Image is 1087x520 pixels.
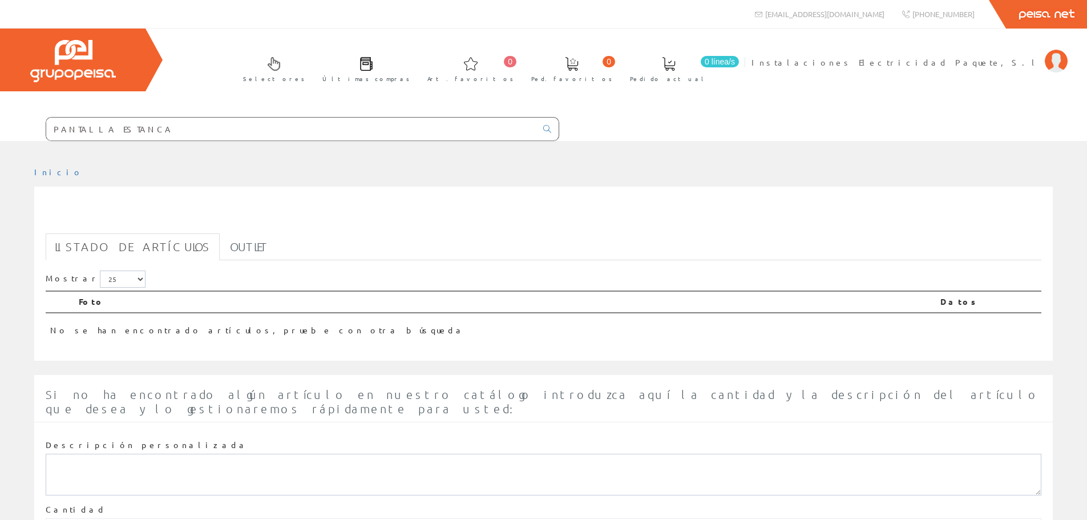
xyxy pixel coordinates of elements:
[311,47,415,89] a: Últimas compras
[701,56,739,67] span: 0 línea/s
[630,73,708,84] span: Pedido actual
[46,440,248,451] label: Descripción personalizada
[912,9,975,19] span: [PHONE_NUMBER]
[100,271,146,288] select: Mostrar
[751,57,1039,68] span: Instalaciones Electricidad Paquete, S.l
[322,73,410,84] span: Últimas compras
[504,56,516,67] span: 0
[221,233,277,260] a: Outlet
[243,73,305,84] span: Selectores
[232,47,310,89] a: Selectores
[46,388,1039,416] span: Si no ha encontrado algún artículo en nuestro catálogo introduzca aquí la cantidad y la descripci...
[531,73,612,84] span: Ped. favoritos
[74,291,936,313] th: Foto
[46,118,536,140] input: Buscar ...
[765,9,884,19] span: [EMAIL_ADDRESS][DOMAIN_NAME]
[427,73,514,84] span: Art. favoritos
[751,47,1068,58] a: Instalaciones Electricidad Paquete, S.l
[46,313,936,341] td: No se han encontrado artículos, pruebe con otra búsqueda
[46,271,146,288] label: Mostrar
[619,47,742,89] a: 0 línea/s Pedido actual
[46,504,106,515] label: Cantidad
[603,56,615,67] span: 0
[46,233,220,260] a: Listado de artículos
[936,291,1041,313] th: Datos
[30,40,116,82] img: Grupo Peisa
[46,205,1041,228] h1: PANTALLA ESTANCA P/TUBO LED IP65 ABS+PC 2X1200
[34,167,83,177] a: Inicio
